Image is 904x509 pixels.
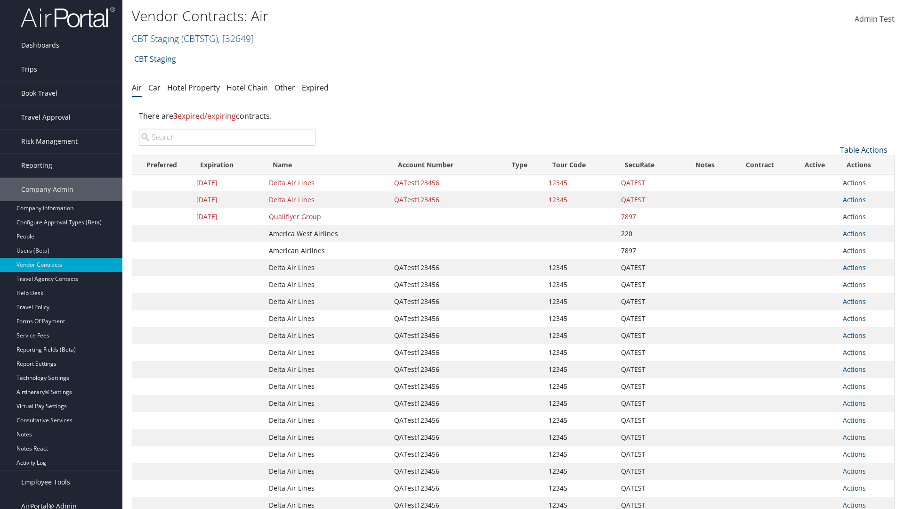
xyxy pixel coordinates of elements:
[791,156,838,174] th: Active: activate to sort column ascending
[544,310,616,327] td: 12345
[264,361,389,378] td: Delta Air Lines
[616,361,682,378] td: QATEST
[616,446,682,463] td: QATEST
[389,463,503,480] td: QATest123456
[192,174,264,191] td: [DATE]
[843,399,866,408] a: Actions
[843,229,866,238] a: Actions
[192,191,264,208] td: [DATE]
[840,145,888,155] a: Table Actions
[173,111,178,121] strong: 3
[843,484,866,493] a: Actions
[21,82,57,105] span: Book Travel
[389,310,503,327] td: QATest123456
[544,327,616,344] td: 12345
[544,293,616,310] td: 12345
[544,395,616,412] td: 12345
[148,82,161,93] a: Car
[264,378,389,395] td: Delta Air Lines
[173,111,236,121] span: expired/expiring
[389,344,503,361] td: QATest123456
[843,433,866,442] a: Actions
[132,6,640,26] h1: Vendor Contracts: Air
[132,82,142,93] a: Air
[843,263,866,272] a: Actions
[616,395,682,412] td: QATEST
[21,6,115,28] img: airportal-logo.png
[21,154,52,177] span: Reporting
[855,14,895,24] span: Admin Test
[389,361,503,378] td: QATest123456
[616,174,682,191] td: QATEST
[389,480,503,497] td: QATest123456
[544,480,616,497] td: 12345
[728,156,791,174] th: Contract: activate to sort column ascending
[21,130,78,153] span: Risk Management
[544,259,616,276] td: 12345
[264,463,389,480] td: Delta Air Lines
[843,382,866,391] a: Actions
[264,242,389,259] td: American Airlines
[843,212,866,221] a: Actions
[264,174,389,191] td: Delta Air Lines
[544,174,616,191] td: 12345
[302,82,329,93] a: Expired
[389,378,503,395] td: QATest123456
[843,467,866,476] a: Actions
[544,361,616,378] td: 12345
[389,259,503,276] td: QATest123456
[616,191,682,208] td: QATEST
[616,344,682,361] td: QATEST
[616,463,682,480] td: QATEST
[616,480,682,497] td: QATEST
[503,156,544,174] th: Type: activate to sort column ascending
[264,259,389,276] td: Delta Air Lines
[843,416,866,425] a: Actions
[616,225,682,242] td: 220
[616,429,682,446] td: QATEST
[264,310,389,327] td: Delta Air Lines
[544,429,616,446] td: 12345
[843,178,866,187] a: Actions
[264,429,389,446] td: Delta Air Lines
[616,412,682,429] td: QATEST
[274,82,295,93] a: Other
[389,156,503,174] th: Account Number: activate to sort column ascending
[843,331,866,340] a: Actions
[192,208,264,225] td: [DATE]
[389,276,503,293] td: QATest123456
[264,412,389,429] td: Delta Air Lines
[843,348,866,357] a: Actions
[843,365,866,374] a: Actions
[226,82,268,93] a: Hotel Chain
[389,174,503,191] td: QATest123456
[181,32,218,45] span: ( CBTSTG )
[544,463,616,480] td: 12345
[616,327,682,344] td: QATEST
[843,450,866,459] a: Actions
[21,57,37,81] span: Trips
[264,156,389,174] th: Name: activate to sort column ascending
[544,412,616,429] td: 12345
[132,156,192,174] th: Preferred: activate to sort column ascending
[616,310,682,327] td: QATEST
[134,49,176,68] a: CBT Staging
[264,480,389,497] td: Delta Air Lines
[682,156,728,174] th: Notes: activate to sort column ascending
[192,156,264,174] th: Expiration: activate to sort column descending
[21,178,73,201] span: Company Admin
[843,280,866,289] a: Actions
[616,156,682,174] th: SecuRate: activate to sort column ascending
[21,106,71,129] span: Travel Approval
[139,129,315,146] input: Search
[616,259,682,276] td: QATEST
[616,293,682,310] td: QATEST
[132,103,895,129] div: There are contracts.
[389,429,503,446] td: QATest123456
[389,293,503,310] td: QATest123456
[616,208,682,225] td: 7897
[21,33,59,57] span: Dashboards
[544,344,616,361] td: 12345
[264,191,389,208] td: Delta Air Lines
[389,191,503,208] td: QATest123456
